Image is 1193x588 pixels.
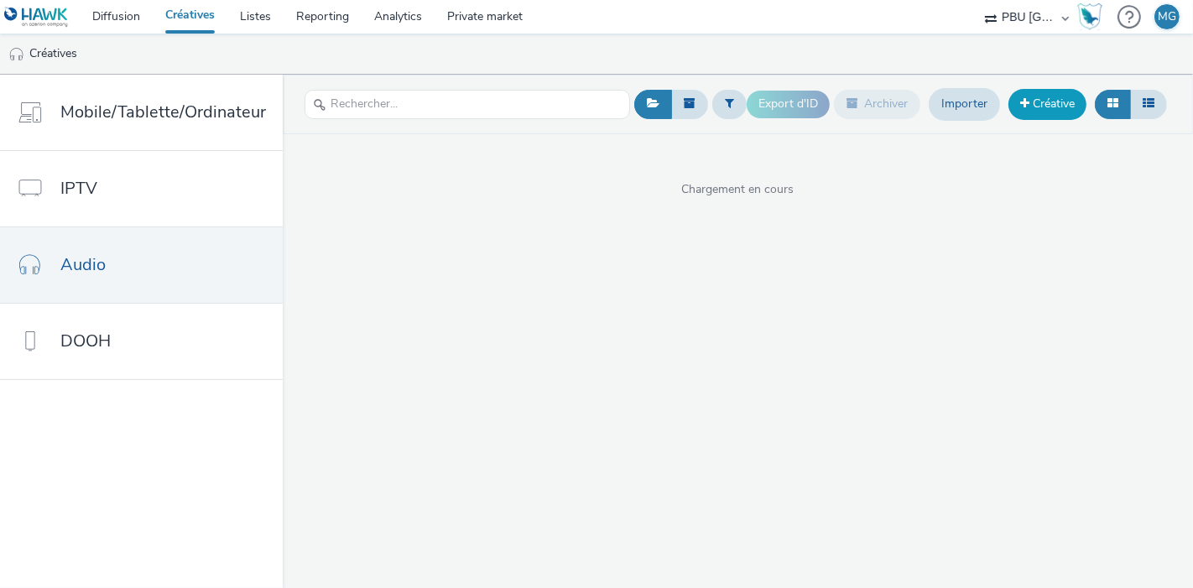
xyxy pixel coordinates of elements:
[8,46,25,63] img: audio
[4,7,69,28] img: undefined Logo
[60,329,111,353] span: DOOH
[1077,3,1109,30] a: Hawk Academy
[1158,4,1176,29] div: MG
[747,91,830,117] button: Export d'ID
[929,88,1000,120] a: Importer
[60,176,97,200] span: IPTV
[1077,3,1102,30] img: Hawk Academy
[283,181,1193,198] span: Chargement en cours
[60,100,266,124] span: Mobile/Tablette/Ordinateur
[1130,90,1167,118] button: Liste
[1095,90,1131,118] button: Grille
[834,90,920,118] button: Archiver
[305,90,630,119] input: Rechercher...
[1008,89,1086,119] a: Créative
[60,252,106,277] span: Audio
